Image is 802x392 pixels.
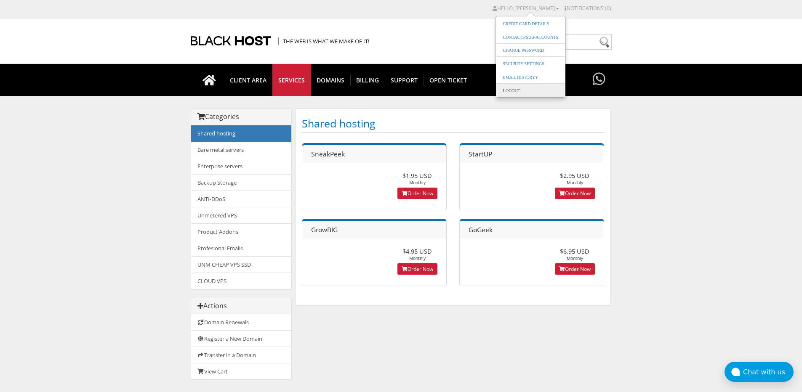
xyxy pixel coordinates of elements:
[397,188,437,199] a: Order Now
[191,314,291,331] a: Domain Renewals
[555,263,595,275] a: Order Now
[191,363,291,379] a: View Cart
[501,87,523,95] a: Logout
[350,74,385,86] span: Billing
[191,273,291,289] a: CLOUD VPS
[402,171,432,180] span: $1.95 USD
[191,207,291,224] a: Unmetered VPS
[546,171,604,185] div: Monthly
[302,115,604,132] h1: Shared hosting
[311,225,338,234] span: GrowBIG
[501,20,552,28] a: Credit Card Details
[501,46,547,54] a: Change Password
[278,37,369,45] span: The Web is what we make of it!
[591,64,607,95] a: Have questions?
[272,64,311,96] a: SERVICES
[385,64,424,96] a: Support
[311,74,351,86] span: Domains
[397,263,437,275] a: Order Now
[197,113,285,121] h3: Categories
[191,330,291,347] a: Register a New Domain
[385,74,424,86] span: Support
[501,33,561,41] a: Contacts/Sub-Accounts
[743,368,794,376] div: Chat with us
[493,5,559,12] a: Hello, [PERSON_NAME]
[191,174,291,191] a: Backup Storage
[469,225,493,234] span: GoGeek
[424,64,473,96] a: Open Ticket
[191,240,291,257] a: Profesional Emails
[501,60,547,68] a: Security Settings
[389,247,446,261] div: Monthly
[565,5,611,12] a: Notifications (0)
[725,362,794,382] button: Chat with us
[191,125,291,142] a: Shared hosting
[350,64,385,96] a: Billing
[560,171,589,180] span: $2.95 USD
[424,74,473,86] span: Open Ticket
[311,149,345,159] span: SneakPeek
[272,74,311,86] span: SERVICES
[191,141,291,158] a: Bare metal servers
[311,64,351,96] a: Domains
[191,223,291,240] a: Product Addons
[402,247,432,255] span: $4.95 USD
[191,256,291,273] a: UNM CHEAP VPS SSD
[224,74,273,86] span: CLIENT AREA
[389,171,446,185] div: Monthly
[501,73,541,81] a: Email Historyy
[555,188,595,199] a: Order Now
[560,247,589,255] span: $6.95 USD
[191,347,291,363] a: Transfer in a Domain
[197,302,285,310] h3: Actions
[191,191,291,207] a: ANTI-DDoS
[224,64,273,96] a: CLIENT AREA
[191,158,291,175] a: Enterprise servers
[194,64,224,96] a: Go to homepage
[469,149,492,159] span: StartUP
[546,247,604,261] div: Monthly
